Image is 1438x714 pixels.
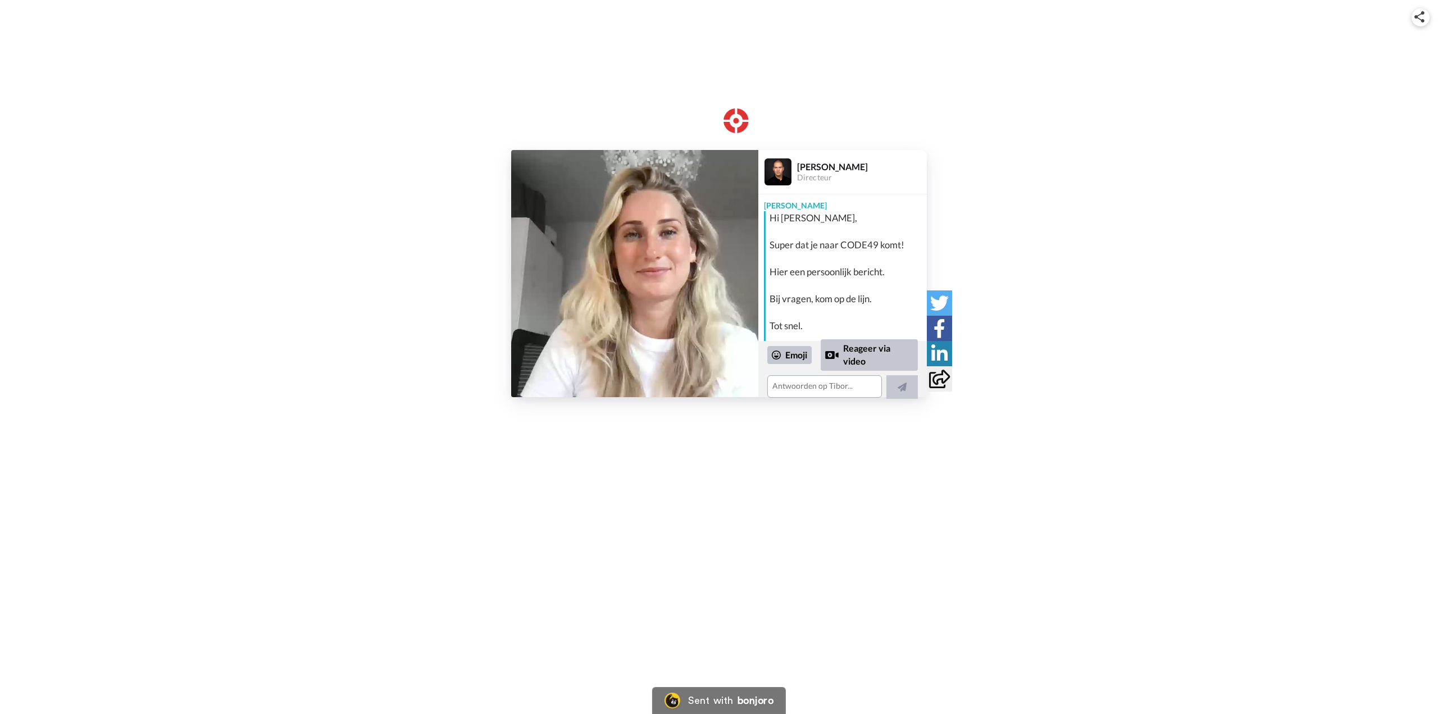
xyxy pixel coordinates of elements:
div: Reageer via video [821,339,918,370]
img: tibor.nl bv logo [675,88,763,133]
img: ic_share.svg [1414,11,1425,22]
div: Emoji [767,346,812,364]
div: Reply by Video [825,348,839,362]
img: 51576d8c-e479-42f8-9614-1ee9f6db0c61-thumb.jpg [511,150,758,397]
div: [PERSON_NAME] [758,194,927,211]
div: Directeur [797,173,926,183]
img: Profile Image [764,158,791,185]
div: [PERSON_NAME] [797,161,926,172]
div: Hi [PERSON_NAME], Super dat je naar CODE49 komt! Hier een persoonlijk bericht. Bij vragen, kom op... [770,211,924,373]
